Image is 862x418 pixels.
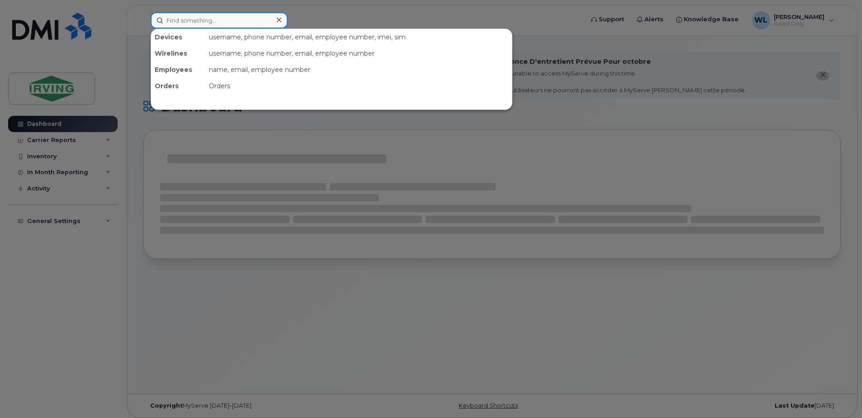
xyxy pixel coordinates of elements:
div: Orders [205,78,512,94]
div: Orders [151,78,205,94]
div: name, email, employee number [205,62,512,78]
div: Devices [151,29,205,45]
div: username, phone number, email, employee number [205,45,512,62]
div: Employees [151,62,205,78]
div: username, phone number, email, employee number, imei, sim [205,29,512,45]
div: Wirelines [151,45,205,62]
